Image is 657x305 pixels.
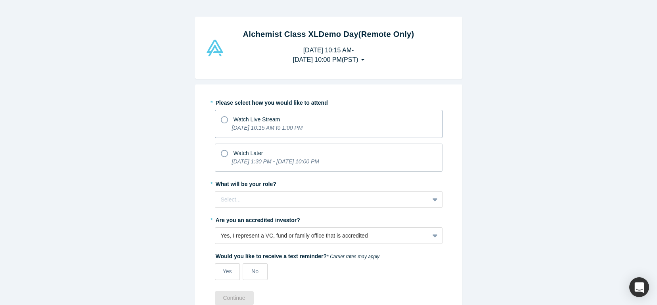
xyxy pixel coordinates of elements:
[284,43,372,67] button: [DATE] 10:15 AM-[DATE] 10:00 PM(PST)
[232,158,319,165] i: [DATE] 1:30 PM - [DATE] 10:00 PM
[327,254,379,259] em: * Carrier rates may apply
[232,125,303,131] i: [DATE] 10:15 AM to 1:00 PM
[215,177,442,188] label: What will be your role?
[251,268,259,274] span: No
[215,249,442,261] label: Would you like to receive a text reminder?
[223,268,232,274] span: Yes
[234,150,263,156] span: Watch Later
[221,232,423,240] div: Yes, I represent a VC, fund or family office that is accredited
[215,291,254,305] button: Continue
[205,40,224,56] img: Alchemist Vault Logo
[234,116,280,123] span: Watch Live Stream
[215,96,442,107] label: Please select how you would like to attend
[243,30,414,38] strong: Alchemist Class XL Demo Day (Remote Only)
[215,213,442,224] label: Are you an accredited investor?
